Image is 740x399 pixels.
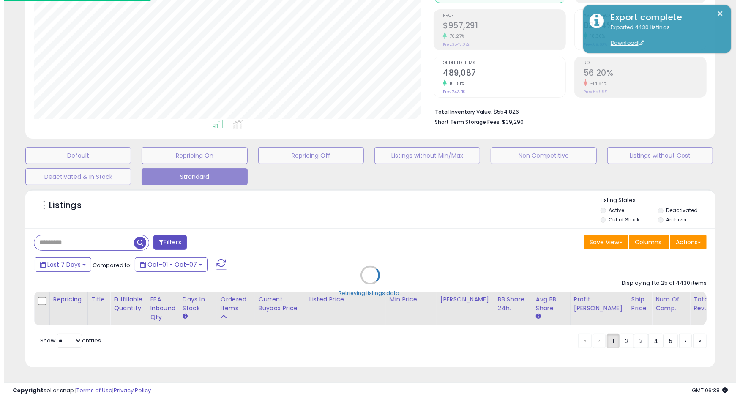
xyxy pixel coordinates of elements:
[442,80,461,87] small: 101.51%
[606,39,639,46] a: Download
[21,147,127,164] button: Default
[431,106,696,116] li: $554,826
[431,118,497,126] b: Short Term Storage Fees:
[439,42,465,47] small: Prev: $543,072
[72,386,108,394] a: Terms of Use
[600,11,721,24] div: Export complete
[713,8,720,19] button: ×
[254,147,360,164] button: Repricing Off
[600,24,721,47] div: Exported 4430 listings.
[688,386,724,394] span: 2025-10-15 06:38 GMT
[583,80,603,87] small: -14.84%
[603,147,709,164] button: Listings without Cost
[8,386,39,394] strong: Copyright
[439,21,561,32] h2: $957,291
[137,147,243,164] button: Repricing On
[486,147,592,164] button: Non Competitive
[439,68,561,79] h2: 489,087
[439,61,561,66] span: Ordered Items
[334,290,398,298] div: Retrieving listings data..
[137,168,243,185] button: Strandard
[439,89,461,94] small: Prev: 242,710
[109,386,147,394] a: Privacy Policy
[370,147,476,164] button: Listings without Min/Max
[21,168,127,185] button: Deactivated & In Stock
[498,118,519,126] span: $39,290
[579,68,702,79] h2: 56.20%
[8,387,147,395] div: seller snap | |
[439,14,561,18] span: Profit
[579,61,702,66] span: ROI
[579,89,603,94] small: Prev: 65.99%
[442,33,461,39] small: 76.27%
[431,108,488,115] b: Total Inventory Value:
